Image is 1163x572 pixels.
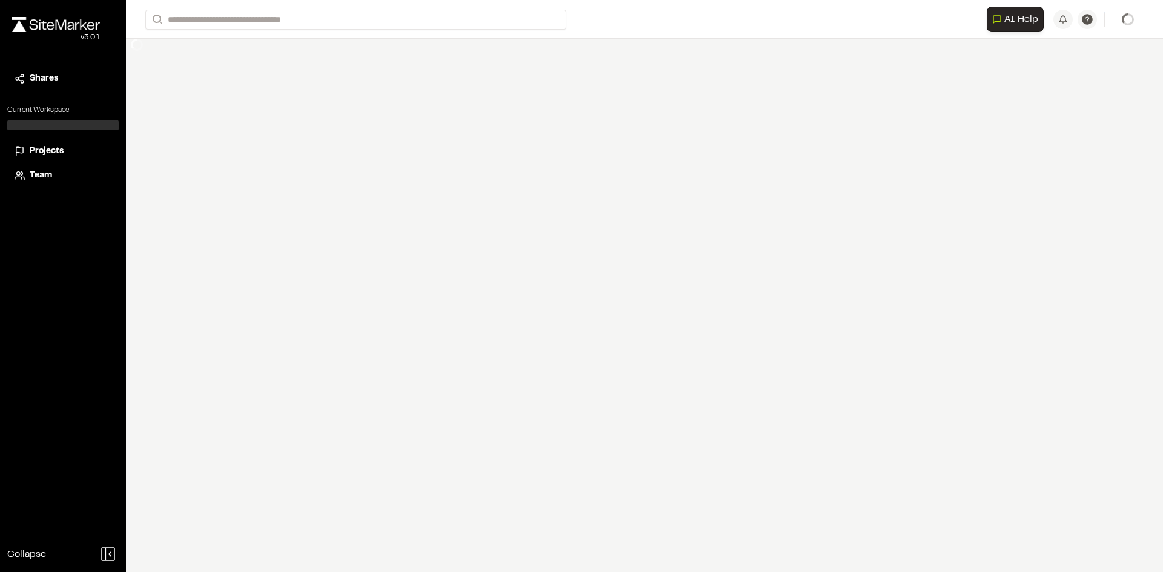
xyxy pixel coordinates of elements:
[30,169,52,182] span: Team
[1004,12,1038,27] span: AI Help
[7,547,46,562] span: Collapse
[12,32,100,43] div: Oh geez...please don't...
[15,169,111,182] a: Team
[15,145,111,158] a: Projects
[30,72,58,85] span: Shares
[15,72,111,85] a: Shares
[12,17,100,32] img: rebrand.png
[30,145,64,158] span: Projects
[987,7,1044,32] button: Open AI Assistant
[987,7,1049,32] div: Open AI Assistant
[145,10,167,30] button: Search
[7,105,119,116] p: Current Workspace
